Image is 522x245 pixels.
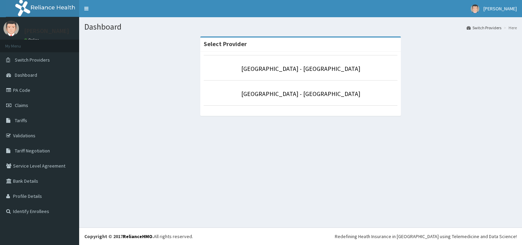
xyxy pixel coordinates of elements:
[241,65,360,73] a: [GEOGRAPHIC_DATA] - [GEOGRAPHIC_DATA]
[79,227,522,245] footer: All rights reserved.
[15,148,50,154] span: Tariff Negotiation
[15,57,50,63] span: Switch Providers
[84,22,517,31] h1: Dashboard
[471,4,479,13] img: User Image
[15,102,28,108] span: Claims
[204,40,247,48] strong: Select Provider
[15,72,37,78] span: Dashboard
[483,6,517,12] span: [PERSON_NAME]
[24,38,41,42] a: Online
[24,28,69,34] p: [PERSON_NAME]
[84,233,154,239] strong: Copyright © 2017 .
[241,90,360,98] a: [GEOGRAPHIC_DATA] - [GEOGRAPHIC_DATA]
[123,233,152,239] a: RelianceHMO
[467,25,501,31] a: Switch Providers
[15,117,27,124] span: Tariffs
[502,25,517,31] li: Here
[3,21,19,36] img: User Image
[335,233,517,240] div: Redefining Heath Insurance in [GEOGRAPHIC_DATA] using Telemedicine and Data Science!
